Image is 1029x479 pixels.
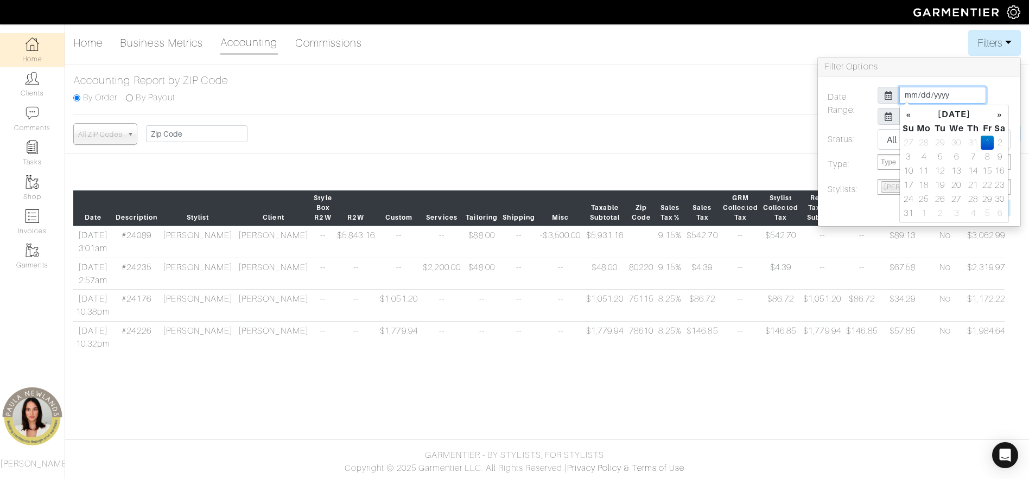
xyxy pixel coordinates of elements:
[820,154,869,175] label: Type:
[421,322,463,353] td: --
[656,226,684,258] td: 9.15%
[948,206,966,220] td: 3
[26,175,39,189] img: garments-icon-b7da505a4dc4fd61783c78ac3ca0ef83fa9d6f193b1c9dc38574b1d14d53ca28.png
[908,3,1007,22] img: garmentier-logo-header-white-b43fb05a5012e4ada735d5af1a66efaba907eab6374d6393d1fbf88cb4ef424d.png
[965,290,1008,322] td: $1,172.22
[236,258,311,290] td: [PERSON_NAME]
[915,107,994,122] th: [DATE]
[538,290,583,322] td: --
[880,226,925,258] td: $89.13
[981,178,993,192] td: 22
[160,258,236,290] td: [PERSON_NAME]
[684,226,720,258] td: $542.70
[567,463,684,473] a: Privacy Policy & Terms of Use
[844,226,880,258] td: --
[818,58,1020,77] h3: Filter Options
[902,136,915,150] td: 27
[915,122,933,136] th: Mo
[345,463,564,473] span: Copyright © 2025 Garmentier LLC. All Rights Reserved.
[656,322,684,353] td: 8.25%
[902,107,915,122] th: «
[902,164,915,178] td: 10
[966,164,981,178] td: 14
[965,258,1008,290] td: $2,319.97
[312,226,335,258] td: --
[312,322,335,353] td: --
[377,322,420,353] td: $1,779.94
[966,136,981,150] td: 31
[684,290,720,322] td: $86.72
[73,176,1005,186] div: COGS = Cost of Goods Sold
[994,192,1006,206] td: 30
[377,290,420,322] td: $1,051.20
[966,206,981,220] td: 4
[994,178,1006,192] td: 23
[948,192,966,206] td: 27
[78,124,123,145] span: All ZIP Codes
[844,322,880,353] td: $146.85
[966,122,981,136] th: Th
[760,290,801,322] td: $86.72
[948,178,966,192] td: 20
[820,179,869,200] label: Stylists:
[656,258,684,290] td: 9.15%
[925,322,965,353] td: No
[981,150,993,164] td: 8
[626,290,656,322] td: 75115
[500,258,538,290] td: --
[902,122,915,136] th: Su
[994,164,1006,178] td: 16
[720,190,760,226] th: GRM Collected Tax
[421,190,463,226] th: Services
[801,226,844,258] td: --
[73,74,1021,87] h5: Accounting Report by ZIP Code
[421,226,463,258] td: --
[801,322,844,353] td: $1,779.94
[626,258,656,290] td: 80220
[948,136,966,150] td: 30
[26,140,39,154] img: reminder-icon-8004d30b9f0a5d33ae49ab947aed9ed385cf756f9e5892f1edd6e32f2345188e.png
[933,136,948,150] td: 29
[26,72,39,85] img: clients-icon-6bae9207a08558b7cb47a8932f037763ab4055f8c8b6bfacd5dc20c3e0201464.png
[583,322,626,353] td: $1,779.94
[334,190,377,226] th: R2W
[312,258,335,290] td: --
[880,290,925,322] td: $34.29
[26,209,39,223] img: orders-icon-0abe47150d42831381b5fb84f609e132dff9fe21cb692f30cb5eec754e2cba89.png
[334,258,377,290] td: --
[981,122,993,136] th: Fr
[236,322,311,353] td: [PERSON_NAME]
[994,206,1006,220] td: 6
[801,258,844,290] td: --
[933,122,948,136] th: Tu
[626,190,656,226] th: Zip Code
[801,290,844,322] td: $1,051.20
[377,190,420,226] th: Custom
[720,258,760,290] td: --
[925,226,965,258] td: No
[880,322,925,353] td: $57.85
[160,190,236,226] th: Stylist
[981,136,993,150] td: 1
[994,136,1006,150] td: 2
[26,37,39,51] img: dashboard-icon-dbcd8f5a0b271acd01030246c82b418ddd0df26cd7fceb0bd07c9910d44c42f6.png
[992,442,1018,468] div: Open Intercom Messenger
[684,190,720,226] th: Sales Tax
[113,190,160,226] th: Description
[377,226,420,258] td: --
[684,258,720,290] td: $4.39
[626,322,656,353] td: 78610
[463,226,500,258] td: $88.00
[538,190,583,226] th: Misc
[236,290,311,322] td: [PERSON_NAME]
[583,190,626,226] th: Taxable Subtotal
[73,226,113,258] td: [DATE] 3:01am
[538,226,583,258] td: -$3,500.00
[538,258,583,290] td: --
[915,136,933,150] td: 28
[26,244,39,257] img: garments-icon-b7da505a4dc4fd61783c78ac3ca0ef83fa9d6f193b1c9dc38574b1d14d53ca28.png
[965,226,1008,258] td: $3,062.99
[915,178,933,192] td: 18
[73,322,113,353] td: [DATE] 10:32pm
[500,322,538,353] td: --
